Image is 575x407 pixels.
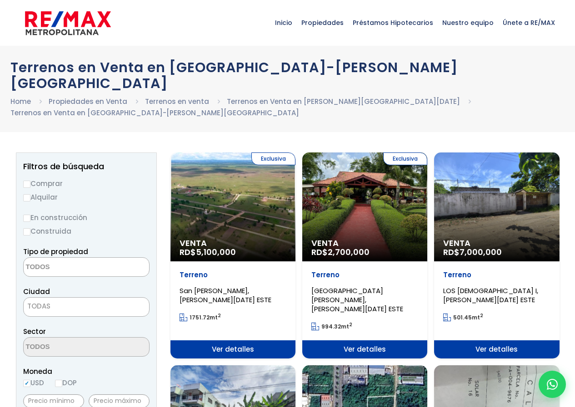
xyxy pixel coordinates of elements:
label: DOP [55,377,77,388]
span: mt [311,323,352,330]
span: Nuestro equipo [438,9,498,36]
span: RD$ [443,246,502,258]
input: Comprar [23,181,30,188]
a: Exclusiva Venta RD$2,700,000 Terreno [GEOGRAPHIC_DATA][PERSON_NAME], [PERSON_NAME][DATE] ESTE 994... [302,152,427,358]
span: [GEOGRAPHIC_DATA][PERSON_NAME], [PERSON_NAME][DATE] ESTE [311,286,403,314]
span: Tipo de propiedad [23,247,88,256]
span: 994.32 [321,323,341,330]
input: USD [23,380,30,387]
img: remax-metropolitana-logo [25,10,111,37]
span: Exclusiva [383,152,427,165]
a: Terrenos en venta [145,97,209,106]
span: Ciudad [23,287,50,296]
span: 1751.72 [190,314,210,321]
label: Construida [23,226,150,237]
span: LOS [DEMOGRAPHIC_DATA] I, [PERSON_NAME][DATE] ESTE [443,286,538,304]
p: Terreno [311,270,418,280]
h2: Filtros de búsqueda [23,162,150,171]
span: mt [443,314,483,321]
span: Propiedades [297,9,348,36]
input: En construcción [23,215,30,222]
label: En construcción [23,212,150,223]
span: 7,000,000 [460,246,502,258]
span: Únete a RE/MAX [498,9,560,36]
a: Terrenos en Venta en [PERSON_NAME][GEOGRAPHIC_DATA][DATE] [227,97,460,106]
span: RD$ [311,246,370,258]
span: Exclusiva [251,152,295,165]
a: Exclusiva Venta RD$5,100,000 Terreno San [PERSON_NAME], [PERSON_NAME][DATE] ESTE 1751.72mt2 Ver d... [170,152,295,358]
input: Alquilar [23,194,30,201]
span: Inicio [270,9,297,36]
input: Construida [23,228,30,235]
sup: 2 [349,321,352,328]
textarea: Search [24,338,112,357]
span: Sector [23,327,46,336]
span: Venta [180,239,286,248]
span: Venta [443,239,550,248]
a: Home [10,97,31,106]
span: Ver detalles [302,340,427,358]
li: Terrenos en Venta en [GEOGRAPHIC_DATA]-[PERSON_NAME][GEOGRAPHIC_DATA] [10,107,299,118]
span: Préstamos Hipotecarios [348,9,438,36]
sup: 2 [218,312,221,319]
span: Ver detalles [434,340,559,358]
span: San [PERSON_NAME], [PERSON_NAME][DATE] ESTE [180,286,271,304]
span: TODAS [23,297,150,317]
span: 5,100,000 [196,246,236,258]
span: Ver detalles [170,340,295,358]
span: 2,700,000 [328,246,370,258]
p: Terreno [443,270,550,280]
label: Comprar [23,178,150,189]
sup: 2 [480,312,483,319]
span: 501.45 [453,314,472,321]
span: TODAS [24,300,149,313]
span: TODAS [27,301,50,311]
a: Venta RD$7,000,000 Terreno LOS [DEMOGRAPHIC_DATA] I, [PERSON_NAME][DATE] ESTE 501.45mt2 Ver detalles [434,152,559,358]
label: USD [23,377,44,388]
textarea: Search [24,258,112,277]
span: Venta [311,239,418,248]
p: Terreno [180,270,286,280]
label: Alquilar [23,191,150,203]
a: Propiedades en Venta [49,97,127,106]
span: Moneda [23,366,150,377]
input: DOP [55,380,62,387]
span: RD$ [180,246,236,258]
span: mt [180,314,221,321]
h1: Terrenos en Venta en [GEOGRAPHIC_DATA]-[PERSON_NAME][GEOGRAPHIC_DATA] [10,59,565,91]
